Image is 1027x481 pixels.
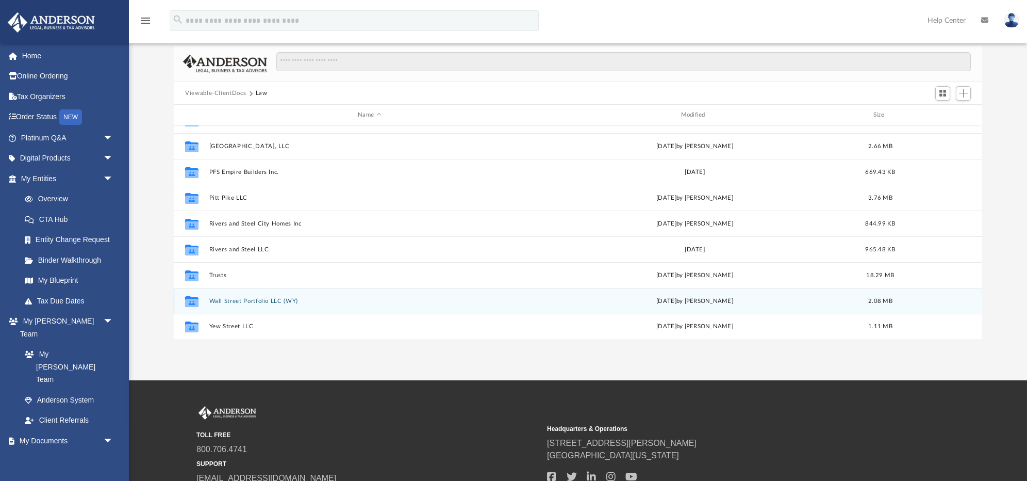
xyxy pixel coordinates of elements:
[535,297,855,306] div: [DATE] by [PERSON_NAME]
[209,220,530,227] button: Rivers and Steel City Homes Inc
[535,245,855,254] div: [DATE]
[103,168,124,189] span: arrow_drop_down
[209,272,530,279] button: Trusts
[868,195,892,201] span: 3.76 MB
[535,168,855,177] div: [DATE]
[865,247,895,252] span: 965.48 KB
[59,109,82,125] div: NEW
[956,86,971,101] button: Add
[547,451,679,460] a: [GEOGRAPHIC_DATA][US_STATE]
[209,298,530,304] button: Wall Street Portfolio LLC (WY)
[103,127,124,149] span: arrow_drop_down
[196,430,540,440] small: TOLL FREE
[185,89,246,98] button: Viewable-ClientDocs
[535,271,855,280] div: [DATE] by [PERSON_NAME]
[865,169,895,175] span: 669.43 KB
[209,110,530,120] div: Name
[172,14,184,25] i: search
[178,110,204,120] div: id
[256,89,268,98] button: Law
[14,189,129,210] a: Overview
[14,209,129,230] a: CTA Hub
[534,110,855,120] div: Modified
[905,110,978,120] div: id
[547,424,890,434] small: Headquarters & Operations
[7,430,124,451] a: My Documentsarrow_drop_down
[14,344,119,390] a: My [PERSON_NAME] Team
[535,322,855,331] div: [DATE] by [PERSON_NAME]
[276,52,971,72] input: Search files and folders
[1004,13,1019,28] img: User Pic
[196,406,258,420] img: Anderson Advisors Platinum Portal
[535,219,855,229] div: [DATE] by [PERSON_NAME]
[7,107,129,128] a: Order StatusNEW
[868,143,892,149] span: 2.66 MB
[868,324,892,329] span: 1.11 MB
[867,272,895,278] span: 18.29 MB
[209,246,530,253] button: Rivers and Steel LLC
[7,86,129,107] a: Tax Organizers
[14,291,129,311] a: Tax Due Dates
[547,439,697,447] a: [STREET_ADDRESS][PERSON_NAME]
[7,148,129,169] a: Digital Productsarrow_drop_down
[14,230,129,250] a: Entity Change Request
[103,148,124,169] span: arrow_drop_down
[174,125,982,340] div: grid
[865,221,895,227] span: 844.99 KB
[103,430,124,452] span: arrow_drop_down
[7,311,124,344] a: My [PERSON_NAME] Teamarrow_drop_down
[103,311,124,332] span: arrow_drop_down
[209,169,530,175] button: PFS Empire Builders Inc.
[139,14,152,27] i: menu
[535,194,855,203] div: [DATE] by [PERSON_NAME]
[535,142,855,151] div: [DATE] by [PERSON_NAME]
[196,445,247,454] a: 800.706.4741
[935,86,951,101] button: Switch to Grid View
[7,66,129,87] a: Online Ordering
[14,270,124,291] a: My Blueprint
[14,250,129,270] a: Binder Walkthrough
[7,45,129,66] a: Home
[860,110,901,120] div: Size
[7,168,129,189] a: My Entitiesarrow_drop_down
[14,390,124,410] a: Anderson System
[209,324,530,330] button: Yew Street LLC
[196,459,540,469] small: SUPPORT
[7,127,129,148] a: Platinum Q&Aarrow_drop_down
[868,298,892,304] span: 2.08 MB
[139,20,152,27] a: menu
[209,195,530,201] button: Pitt Pike LLC
[209,143,530,150] button: [GEOGRAPHIC_DATA], LLC
[14,410,124,431] a: Client Referrals
[5,12,98,33] img: Anderson Advisors Platinum Portal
